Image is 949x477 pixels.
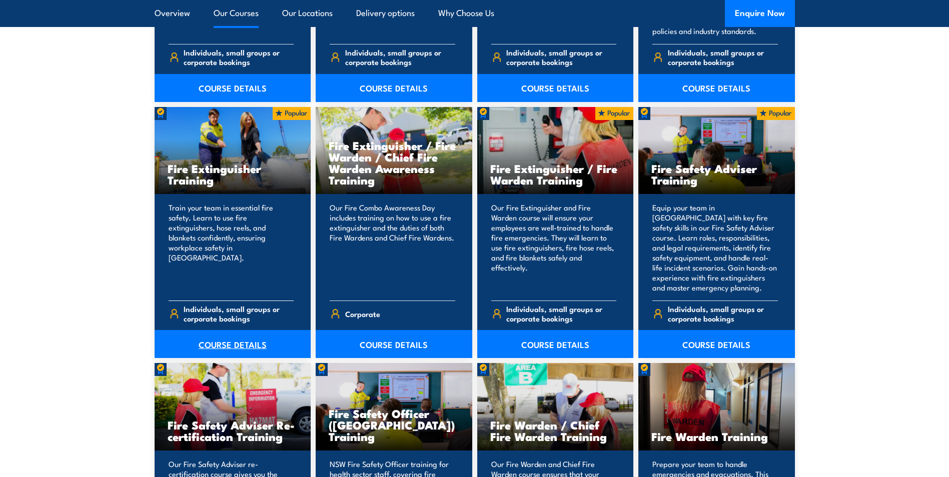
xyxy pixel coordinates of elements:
[184,47,294,66] span: Individuals, small groups or corporate bookings
[477,74,634,102] a: COURSE DETAILS
[651,430,782,442] h3: Fire Warden Training
[477,330,634,358] a: COURSE DETAILS
[668,304,778,323] span: Individuals, small groups or corporate bookings
[330,202,455,292] p: Our Fire Combo Awareness Day includes training on how to use a fire extinguisher and the duties o...
[168,162,298,185] h3: Fire Extinguisher Training
[490,162,621,185] h3: Fire Extinguisher / Fire Warden Training
[345,47,455,66] span: Individuals, small groups or corporate bookings
[329,407,459,442] h3: Fire Safety Officer ([GEOGRAPHIC_DATA]) Training
[155,330,311,358] a: COURSE DETAILS
[316,330,472,358] a: COURSE DETAILS
[651,162,782,185] h3: Fire Safety Adviser Training
[506,304,616,323] span: Individuals, small groups or corporate bookings
[169,202,294,292] p: Train your team in essential fire safety. Learn to use fire extinguishers, hose reels, and blanke...
[184,304,294,323] span: Individuals, small groups or corporate bookings
[638,74,795,102] a: COURSE DETAILS
[506,47,616,66] span: Individuals, small groups or corporate bookings
[490,419,621,442] h3: Fire Warden / Chief Fire Warden Training
[668,47,778,66] span: Individuals, small groups or corporate bookings
[155,74,311,102] a: COURSE DETAILS
[168,419,298,442] h3: Fire Safety Adviser Re-certification Training
[652,202,778,292] p: Equip your team in [GEOGRAPHIC_DATA] with key fire safety skills in our Fire Safety Adviser cours...
[329,139,459,185] h3: Fire Extinguisher / Fire Warden / Chief Fire Warden Awareness Training
[491,202,617,292] p: Our Fire Extinguisher and Fire Warden course will ensure your employees are well-trained to handl...
[638,330,795,358] a: COURSE DETAILS
[345,306,380,321] span: Corporate
[316,74,472,102] a: COURSE DETAILS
